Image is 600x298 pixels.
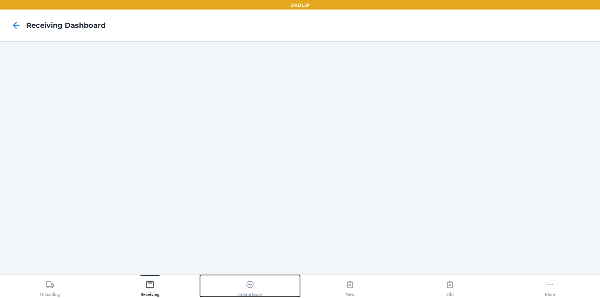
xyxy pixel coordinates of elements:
button: Create Issue [200,275,300,297]
div: Old [446,277,454,297]
div: Receiving [140,277,160,297]
h4: Receiving dashboard [26,20,106,31]
div: More [545,277,555,297]
button: More [500,275,600,297]
div: Create Issue [238,277,262,297]
button: New [300,275,400,297]
iframe: Receiving dashboard [6,48,594,268]
div: Unloading [40,277,60,297]
p: ORD13P [290,2,310,9]
button: Receiving [100,275,200,297]
button: Old [400,275,500,297]
div: New [346,277,355,297]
